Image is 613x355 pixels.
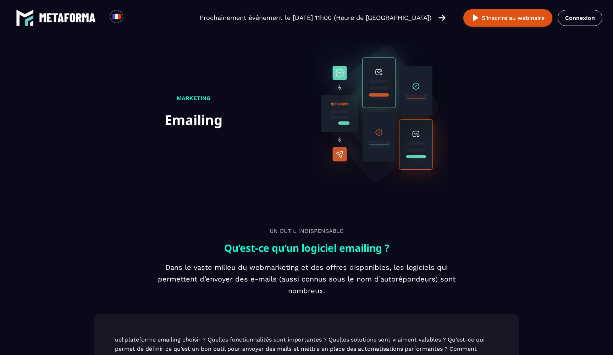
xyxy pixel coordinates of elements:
[94,240,519,256] h2: Qu’est-ce qu’un logiciel emailing ?
[112,12,121,21] img: fr
[16,9,34,27] img: logo
[129,13,134,22] input: Search for option
[123,10,140,26] div: Search for option
[471,13,480,22] img: play
[558,10,602,26] a: Connexion
[147,262,466,297] p: Dans le vaste milieu du webmarketing et des offres disponibles, les logiciels qui permettent d’en...
[165,94,222,103] p: MARKETING
[94,226,519,236] p: UN OUTIL INDISPENSABLE
[306,43,448,185] img: emailing-background
[165,109,222,131] h1: Emailing
[463,9,552,27] button: S’inscrire au webinaire
[39,13,96,22] img: logo
[438,14,446,22] img: arrow-right
[200,13,431,23] p: Prochainement événement le [DATE] 11h00 (Heure de [GEOGRAPHIC_DATA])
